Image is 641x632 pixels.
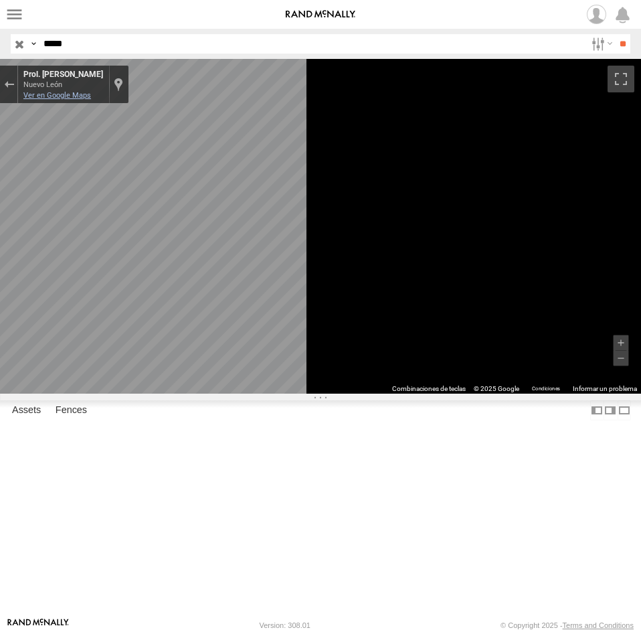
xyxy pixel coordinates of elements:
[5,401,48,420] label: Assets
[23,70,103,80] div: Prol. [PERSON_NAME]
[474,385,519,392] span: © 2025 Google
[23,91,91,100] a: Ver en Google Maps
[23,80,103,89] div: Nuevo León
[614,335,629,351] button: Acercar
[392,384,466,394] button: Combinaciones de teclas
[604,400,617,420] label: Dock Summary Table to the Right
[618,400,631,420] label: Hide Summary Table
[590,400,604,420] label: Dock Summary Table to the Left
[114,77,123,92] a: Mostrar ubicación en el mapa
[563,621,634,629] a: Terms and Conditions
[532,386,560,392] a: Condiciones (se abre en una nueva pestaña)
[28,34,39,54] label: Search Query
[614,351,629,366] button: Alejar
[586,34,615,54] label: Search Filter Options
[608,66,634,92] button: Activar o desactivar la vista de pantalla completa
[49,401,94,420] label: Fences
[500,621,634,629] div: © Copyright 2025 -
[7,619,69,632] a: Visit our Website
[573,385,637,392] a: Informar un problema
[260,621,310,629] div: Version: 308.01
[286,10,355,19] img: rand-logo.svg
